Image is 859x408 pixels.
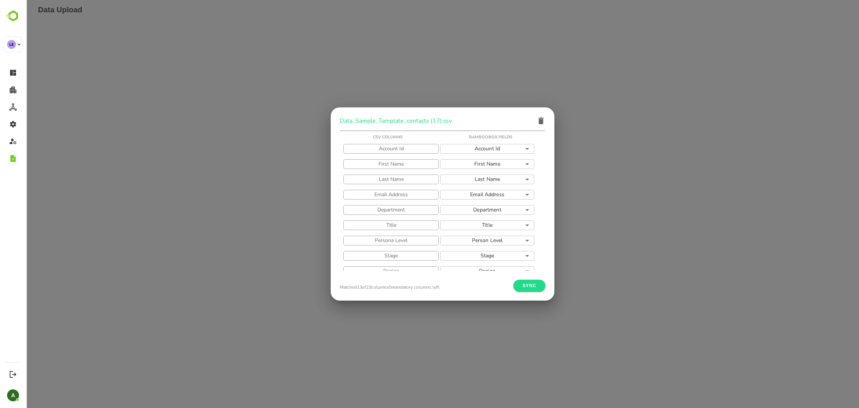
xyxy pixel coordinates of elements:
[416,176,507,183] p: Last Name
[314,116,426,128] div: Data_Sample_Tamplate_contacts (17).csv
[414,186,508,204] div: Account Id
[414,262,508,280] div: Account Id
[414,247,508,265] div: Account Id
[314,284,413,290] p: Matched 13 of 23 columns 0 mandatory columns left
[317,236,413,245] label: Persona Level
[317,175,413,184] label: Last Name
[414,170,508,189] div: Account Id
[347,134,377,141] div: CSV COLUMNS
[416,161,507,167] p: First Name
[317,144,413,154] label: Account Id
[416,268,507,274] p: Region
[317,220,413,230] label: Title
[416,207,507,213] p: Department
[317,251,413,261] label: Stage
[487,280,519,292] button: Sync
[416,146,507,152] p: Account Id
[493,282,513,290] span: Sync
[414,201,508,219] div: Account Id
[416,222,507,229] p: Title
[414,216,508,235] div: Account Id
[7,40,16,49] div: LE
[317,205,413,215] label: Department
[414,155,508,173] div: Account Id
[416,253,507,259] p: Stage
[443,134,486,141] div: BAMBOOBOX FIELDS
[414,232,508,250] div: Account Id
[4,9,23,23] img: BambooboxLogoMark.f1c84d78b4c51b1a7b5f700c9845e183.svg
[414,140,508,158] div: Account Id
[8,369,18,379] button: Logout
[317,159,413,169] label: First Name
[416,238,507,244] p: Person Level
[317,266,413,276] label: Region
[7,389,19,401] div: A
[416,192,507,198] p: Email Address
[317,190,413,200] label: Email Address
